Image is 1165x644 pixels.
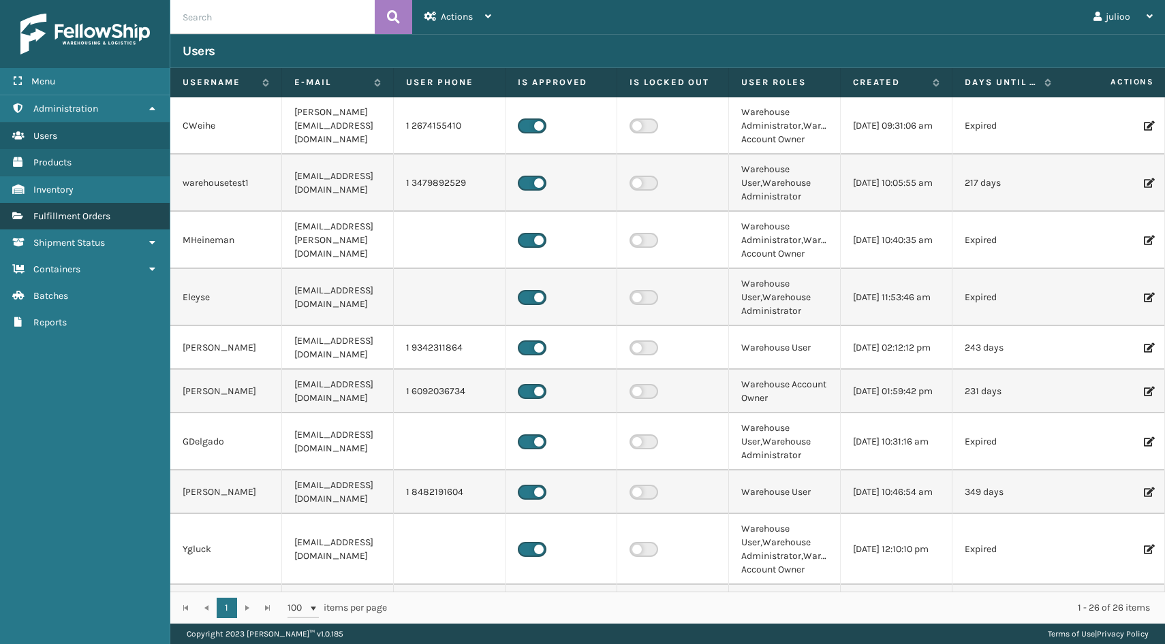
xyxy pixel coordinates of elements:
td: Warehouse Administrator,Warehouse Account Owner [729,97,841,155]
label: Days until password expires [965,76,1038,88]
label: E-mail [294,76,367,88]
td: [EMAIL_ADDRESS][DOMAIN_NAME] [282,470,394,514]
span: Actions [441,11,473,22]
td: [EMAIL_ADDRESS][PERSON_NAME][DOMAIN_NAME] [282,212,394,269]
td: 231 days [952,370,1064,413]
span: Containers [33,263,80,275]
td: Warehouse Account Owner [729,585,841,628]
td: [DATE] 10:46:54 am [841,470,952,514]
td: Warehouse User,Warehouse Administrator [729,269,841,326]
td: 243 days [952,326,1064,370]
label: User Roles [741,76,828,88]
span: Fulfillment Orders [33,210,110,222]
span: Menu [31,76,55,87]
i: Edit [1144,121,1152,131]
td: 217 days [952,155,1064,212]
label: Is Locked Out [630,76,716,88]
td: CWeihe [170,97,282,155]
td: Warehouse Account Owner [729,370,841,413]
td: warehousetest1 [170,155,282,212]
td: Ygluck [170,514,282,585]
i: Edit [1144,437,1152,447]
td: [DATE] 01:44:37 pm [841,585,952,628]
td: Expired [952,514,1064,585]
td: [EMAIL_ADDRESS][DOMAIN_NAME] [282,370,394,413]
label: User phone [406,76,493,88]
td: Expired [952,97,1064,155]
td: 162 days [952,585,1064,628]
td: Warehouse User,Warehouse Administrator [729,413,841,470]
span: 100 [288,601,308,615]
td: Expired [952,413,1064,470]
label: Username [183,76,255,88]
img: logo [20,14,150,54]
span: Actions [1068,71,1162,93]
td: 1 3479892529 [394,155,506,212]
i: Edit [1144,545,1152,554]
td: [DATE] 11:53:46 am [841,269,952,326]
a: Terms of Use [1048,629,1095,639]
a: 1 [217,598,237,618]
label: Is Approved [518,76,604,88]
td: GDelgado [170,413,282,470]
td: [PERSON_NAME][EMAIL_ADDRESS][DOMAIN_NAME] [282,97,394,155]
span: items per page [288,598,387,618]
td: [EMAIL_ADDRESS][DOMAIN_NAME] [282,326,394,370]
div: | [1048,624,1149,644]
td: 1 9342311864 [394,326,506,370]
td: [DATE] 01:59:42 pm [841,370,952,413]
td: [EMAIL_ADDRESS][DOMAIN_NAME] [282,585,394,628]
td: [DATE] 10:05:55 am [841,155,952,212]
td: 1 8482191604 [394,470,506,514]
td: [PERSON_NAME] [170,326,282,370]
td: [DATE] 12:10:10 pm [841,514,952,585]
span: Products [33,157,72,168]
p: Copyright 2023 [PERSON_NAME]™ v 1.0.185 [187,624,343,644]
td: Warehouse User [729,470,841,514]
td: [PERSON_NAME] [170,370,282,413]
td: [EMAIL_ADDRESS][DOMAIN_NAME] [282,155,394,212]
span: Administration [33,103,98,114]
td: [DATE] 10:31:16 am [841,413,952,470]
i: Edit [1144,178,1152,188]
div: 1 - 26 of 26 items [406,601,1150,615]
td: 1 6092036734 [394,370,506,413]
td: 1 2674155410 [394,97,506,155]
a: Privacy Policy [1097,629,1149,639]
td: Eleyse [170,269,282,326]
td: Warehouse Administrator,Warehouse Account Owner [729,212,841,269]
i: Edit [1144,387,1152,396]
td: MHeineman [170,212,282,269]
td: Warehouse User,Warehouse Administrator,Warehouse Account Owner [729,514,841,585]
span: Batches [33,290,68,302]
span: Users [33,130,57,142]
td: [EMAIL_ADDRESS][DOMAIN_NAME] [282,413,394,470]
i: Edit [1144,343,1152,353]
td: Expired [952,269,1064,326]
td: Warehouse User [729,326,841,370]
label: Created [853,76,926,88]
td: [PERSON_NAME] [170,470,282,514]
td: [DATE] 09:31:06 am [841,97,952,155]
h3: Users [183,43,215,59]
i: Edit [1144,236,1152,245]
span: Shipment Status [33,237,105,248]
td: 349 days [952,470,1064,514]
td: [EMAIL_ADDRESS][DOMAIN_NAME] [282,269,394,326]
td: [DATE] 02:12:12 pm [841,326,952,370]
td: Expired [952,212,1064,269]
td: [EMAIL_ADDRESS][DOMAIN_NAME] [282,514,394,585]
td: JackE [170,585,282,628]
td: [DATE] 10:40:35 am [841,212,952,269]
span: Inventory [33,184,74,195]
td: 1 7187533132 [394,585,506,628]
span: Reports [33,317,67,328]
td: Warehouse User,Warehouse Administrator [729,155,841,212]
i: Edit [1144,293,1152,302]
i: Edit [1144,487,1152,497]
